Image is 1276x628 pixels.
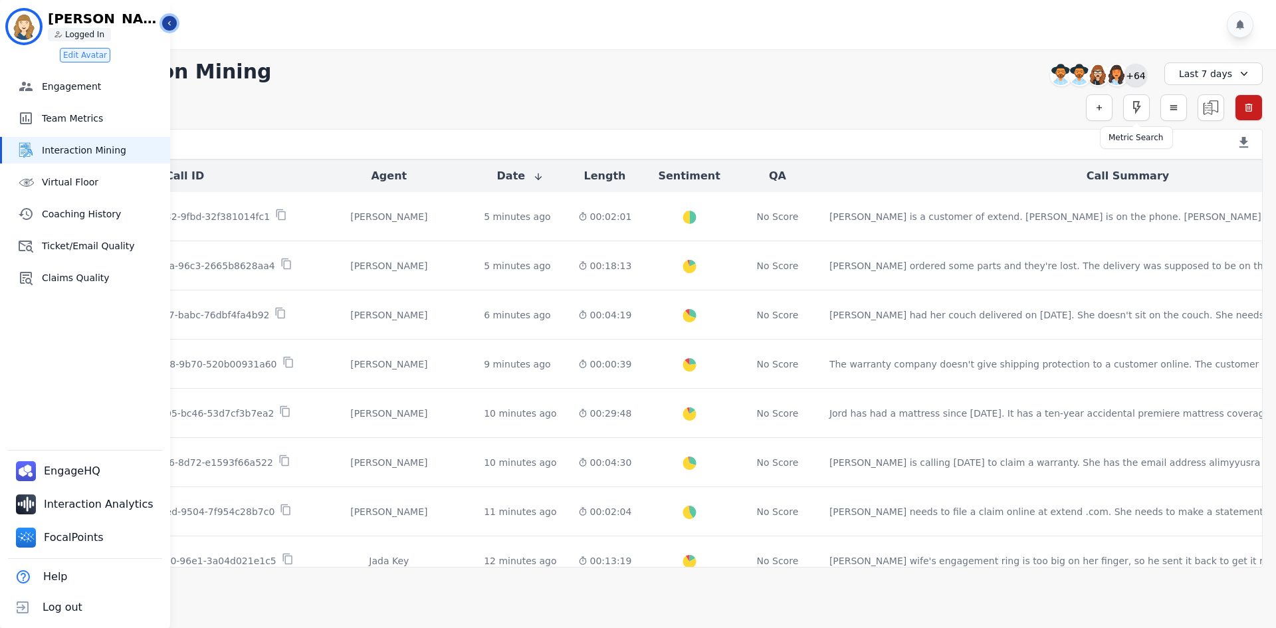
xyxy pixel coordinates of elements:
p: [PERSON_NAME] [48,12,161,25]
a: Engagement [2,73,170,100]
div: No Score [757,505,799,518]
button: Help [8,562,70,592]
span: Team Metrics [42,112,165,125]
div: No Score [757,259,799,272]
div: 10 minutes ago [484,407,556,420]
div: No Score [757,456,799,469]
a: FocalPoints [11,522,112,553]
button: Edit Avatar [60,48,110,62]
button: Length [584,168,626,184]
p: b0bcee65-5e4c-4e05-bc46-53d7cf3b7ea2 [78,407,274,420]
div: +64 [1124,64,1147,86]
p: Logged In [65,29,104,40]
div: 6 minutes ago [484,308,551,322]
div: Last 7 days [1164,62,1263,85]
button: Call Summary [1087,168,1169,184]
span: Ticket/Email Quality [42,239,165,253]
div: 00:13:19 [578,554,632,568]
p: a44ee74d-c494-4988-9b70-520b00931a60 [76,358,277,371]
span: FocalPoints [44,530,106,546]
button: Log out [8,592,85,623]
div: 00:04:30 [578,456,632,469]
img: person [54,31,62,39]
div: No Score [757,407,799,420]
div: 5 minutes ago [484,259,551,272]
p: 9eecdd29-91b6-4930-96e1-3a04d021e1c5 [76,554,276,568]
span: Interaction Analytics [44,496,156,512]
a: Virtual Floor [2,169,170,195]
img: Bordered avatar [8,11,40,43]
div: [PERSON_NAME] [316,456,463,469]
a: Ticket/Email Quality [2,233,170,259]
div: No Score [757,358,799,371]
div: [PERSON_NAME] [316,505,463,518]
button: Sentiment [658,168,720,184]
div: 00:00:39 [578,358,632,371]
div: 10 minutes ago [484,456,556,469]
div: 00:18:13 [578,259,632,272]
button: QA [769,168,786,184]
div: 00:04:19 [578,308,632,322]
span: Help [43,569,67,585]
div: [PERSON_NAME] [316,259,463,272]
div: [PERSON_NAME] [316,358,463,371]
span: Coaching History [42,207,165,221]
p: 54caf2f1-b8dc-4f27-babc-76dbf4fa4b92 [83,308,270,322]
a: Interaction Mining [2,137,170,163]
div: Metric Search [1109,132,1164,143]
span: Engagement [42,80,165,93]
p: dd5314b7-ef7c-43aa-96c3-2665b8628aa4 [78,259,275,272]
span: EngageHQ [44,463,103,479]
div: Jada Key [316,554,463,568]
a: EngageHQ [11,456,108,486]
a: Coaching History [2,201,170,227]
a: Claims Quality [2,264,170,291]
div: 9 minutes ago [484,358,551,371]
span: Interaction Mining [42,144,165,157]
div: [PERSON_NAME] [316,308,463,322]
div: No Score [757,308,799,322]
a: Team Metrics [2,105,170,132]
div: 00:29:48 [578,407,632,420]
a: Interaction Analytics [11,489,161,520]
div: No Score [757,210,799,223]
div: 12 minutes ago [484,554,556,568]
button: Call ID [165,168,204,184]
div: [PERSON_NAME] [316,407,463,420]
p: 9cfc3485-cc41-4a96-8d72-e1593f66a522 [79,456,272,469]
span: Claims Quality [42,271,165,284]
span: Virtual Floor [42,175,165,189]
div: 00:02:01 [578,210,632,223]
div: 00:02:04 [578,505,632,518]
p: ae1eb663-0bc3-4ded-9504-7f954c28b7c0 [78,505,274,518]
div: 5 minutes ago [484,210,551,223]
button: Agent [371,168,407,184]
button: Date [497,168,544,184]
div: 11 minutes ago [484,505,556,518]
div: No Score [757,554,799,568]
span: Log out [43,599,82,615]
p: cc0e15ed-4ccf-4332-9fbd-32f381014fc1 [82,210,270,223]
div: [PERSON_NAME] [316,210,463,223]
